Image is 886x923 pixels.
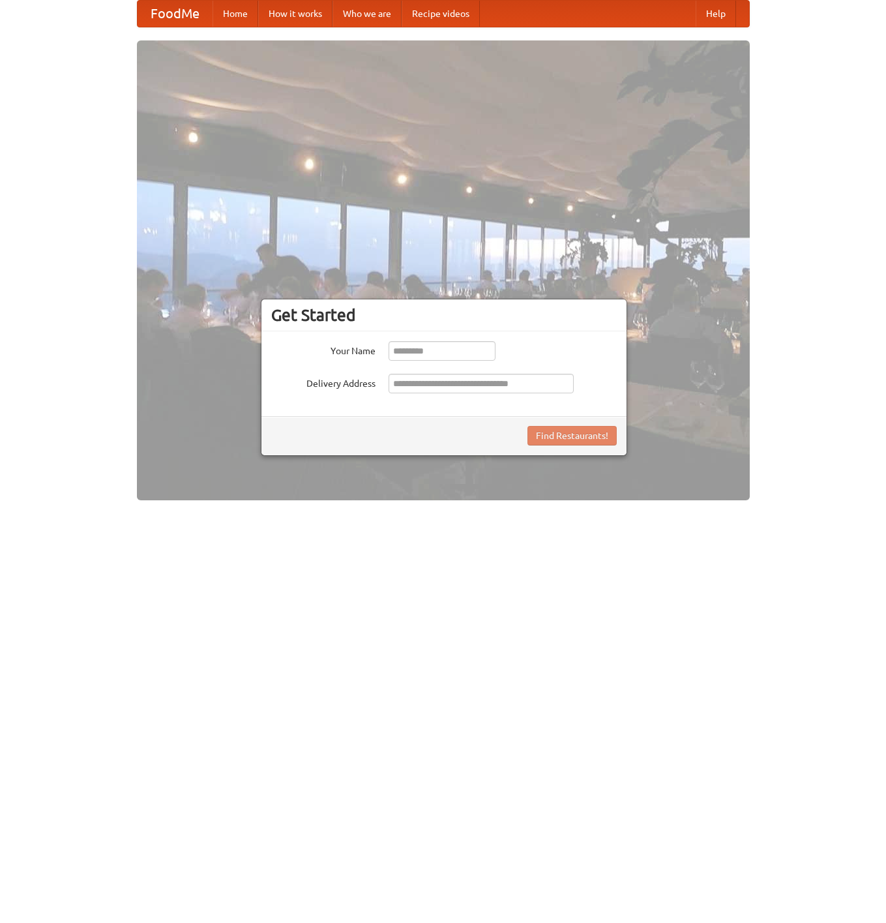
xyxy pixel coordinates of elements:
[138,1,213,27] a: FoodMe
[271,341,376,357] label: Your Name
[527,426,617,446] button: Find Restaurants!
[213,1,258,27] a: Home
[402,1,480,27] a: Recipe videos
[332,1,402,27] a: Who we are
[271,305,617,325] h3: Get Started
[258,1,332,27] a: How it works
[271,374,376,390] label: Delivery Address
[696,1,736,27] a: Help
